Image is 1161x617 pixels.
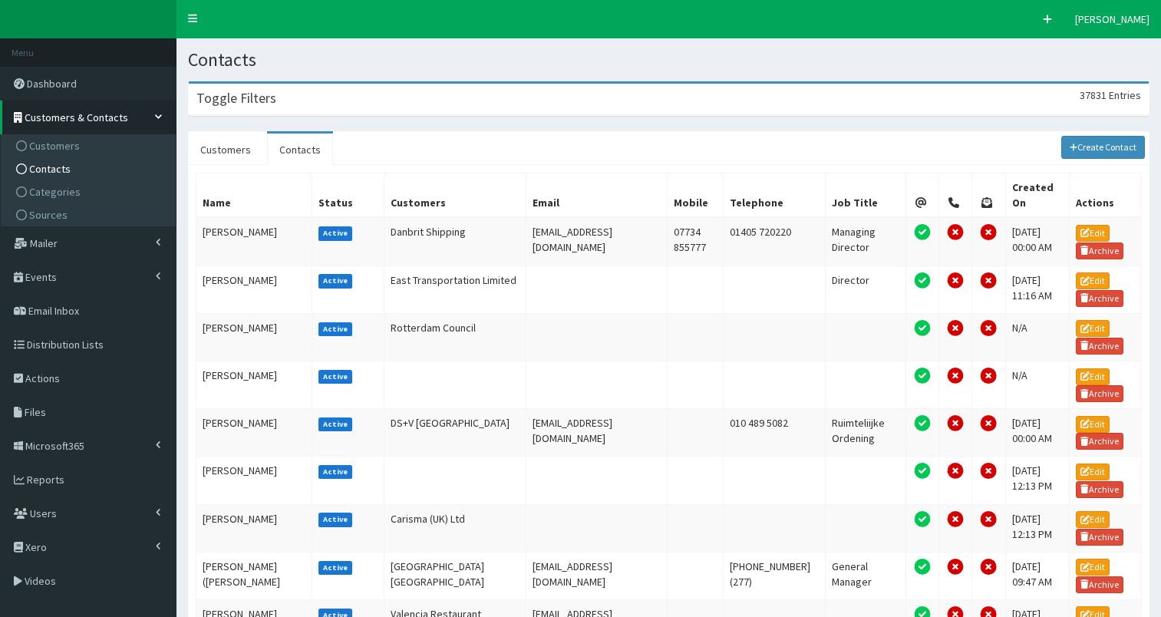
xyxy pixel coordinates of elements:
[29,208,68,222] span: Sources
[267,134,333,166] a: Contacts
[1076,529,1123,546] a: Archive
[1076,272,1110,289] a: Edit
[27,338,104,351] span: Distribution Lists
[384,504,526,552] td: Carisma (UK) Ltd
[1076,368,1110,385] a: Edit
[196,91,276,105] h3: Toggle Filters
[27,77,77,91] span: Dashboard
[1076,290,1123,307] a: Archive
[196,313,312,361] td: [PERSON_NAME]
[384,173,526,218] th: Customers
[1005,457,1069,504] td: [DATE] 12:13 PM
[1076,559,1110,576] a: Edit
[196,266,312,313] td: [PERSON_NAME]
[29,162,71,176] span: Contacts
[318,274,353,288] label: Active
[384,313,526,361] td: Rotterdam Council
[972,173,1005,218] th: Post Permission
[1076,464,1110,480] a: Edit
[318,226,353,240] label: Active
[318,465,353,479] label: Active
[5,157,176,180] a: Contacts
[939,173,972,218] th: Telephone Permission
[825,173,905,218] th: Job Title
[1075,12,1149,26] span: [PERSON_NAME]
[825,552,905,599] td: General Manager
[196,457,312,504] td: [PERSON_NAME]
[1005,504,1069,552] td: [DATE] 12:13 PM
[825,409,905,457] td: Ruimteliijke Ordening
[667,217,723,266] td: 07734 855777
[196,173,312,218] th: Name
[724,409,825,457] td: 010 489 5082
[1109,88,1141,102] span: Entries
[25,111,128,124] span: Customers & Contacts
[318,417,353,431] label: Active
[28,304,79,318] span: Email Inbox
[5,134,176,157] a: Customers
[188,134,263,166] a: Customers
[1076,576,1123,593] a: Archive
[318,322,353,336] label: Active
[196,217,312,266] td: [PERSON_NAME]
[1005,552,1069,599] td: [DATE] 09:47 AM
[318,370,353,384] label: Active
[188,50,1149,70] h1: Contacts
[1076,433,1123,450] a: Archive
[1005,266,1069,313] td: [DATE] 11:16 AM
[25,371,60,385] span: Actions
[25,540,47,554] span: Xero
[1070,173,1142,218] th: Actions
[27,473,64,487] span: Reports
[25,405,46,419] span: Files
[25,270,57,284] span: Events
[318,513,353,526] label: Active
[1080,88,1107,102] span: 37831
[384,266,526,313] td: East Transportation Limited
[526,173,668,218] th: Email
[384,217,526,266] td: Danbrit Shipping
[25,439,84,453] span: Microsoft365
[1061,136,1146,159] a: Create Contact
[1076,320,1110,337] a: Edit
[1005,409,1069,457] td: [DATE] 00:00 AM
[30,506,57,520] span: Users
[29,185,81,199] span: Categories
[5,180,176,203] a: Categories
[25,574,56,588] span: Videos
[1005,217,1069,266] td: [DATE] 00:00 AM
[1005,313,1069,361] td: N/A
[384,409,526,457] td: DS+V [GEOGRAPHIC_DATA]
[667,173,723,218] th: Mobile
[825,266,905,313] td: Director
[1076,243,1123,259] a: Archive
[196,409,312,457] td: [PERSON_NAME]
[30,236,58,250] span: Mailer
[196,504,312,552] td: [PERSON_NAME]
[1005,361,1069,408] td: N/A
[724,217,825,266] td: 01405 720220
[318,561,353,575] label: Active
[526,409,668,457] td: [EMAIL_ADDRESS][DOMAIN_NAME]
[196,552,312,599] td: [PERSON_NAME] ([PERSON_NAME]
[905,173,938,218] th: Email Permission
[1005,173,1069,218] th: Created On
[1076,481,1123,498] a: Archive
[526,552,668,599] td: [EMAIL_ADDRESS][DOMAIN_NAME]
[1076,416,1110,433] a: Edit
[1076,385,1123,402] a: Archive
[196,361,312,408] td: [PERSON_NAME]
[1076,338,1123,355] a: Archive
[825,217,905,266] td: Managing Director
[29,139,80,153] span: Customers
[5,203,176,226] a: Sources
[312,173,384,218] th: Status
[1076,511,1110,528] a: Edit
[724,552,825,599] td: [PHONE_NUMBER] (277)
[384,552,526,599] td: [GEOGRAPHIC_DATA] [GEOGRAPHIC_DATA]
[526,217,668,266] td: [EMAIL_ADDRESS][DOMAIN_NAME]
[724,173,825,218] th: Telephone
[1076,225,1110,242] a: Edit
